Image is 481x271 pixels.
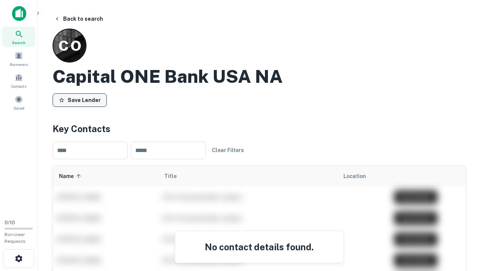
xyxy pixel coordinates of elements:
span: Borrower Requests [5,232,26,244]
p: C O [58,35,81,56]
button: Back to search [51,12,106,26]
span: Saved [14,105,24,111]
button: Clear Filters [209,143,247,157]
span: Search [12,40,26,46]
iframe: Chat Widget [443,211,481,247]
h2: Capital ONE Bank USA NA [53,65,283,87]
a: Contacts [2,70,35,91]
img: capitalize-icon.png [12,6,26,21]
span: Borrowers [10,61,28,67]
span: Contacts [11,83,26,89]
h4: No contact details found. [184,240,334,254]
span: 0 / 10 [5,220,15,225]
a: Saved [2,92,35,113]
a: Search [2,27,35,47]
a: Borrowers [2,49,35,69]
button: Save Lender [53,93,107,107]
h4: Key Contacts [53,122,466,135]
